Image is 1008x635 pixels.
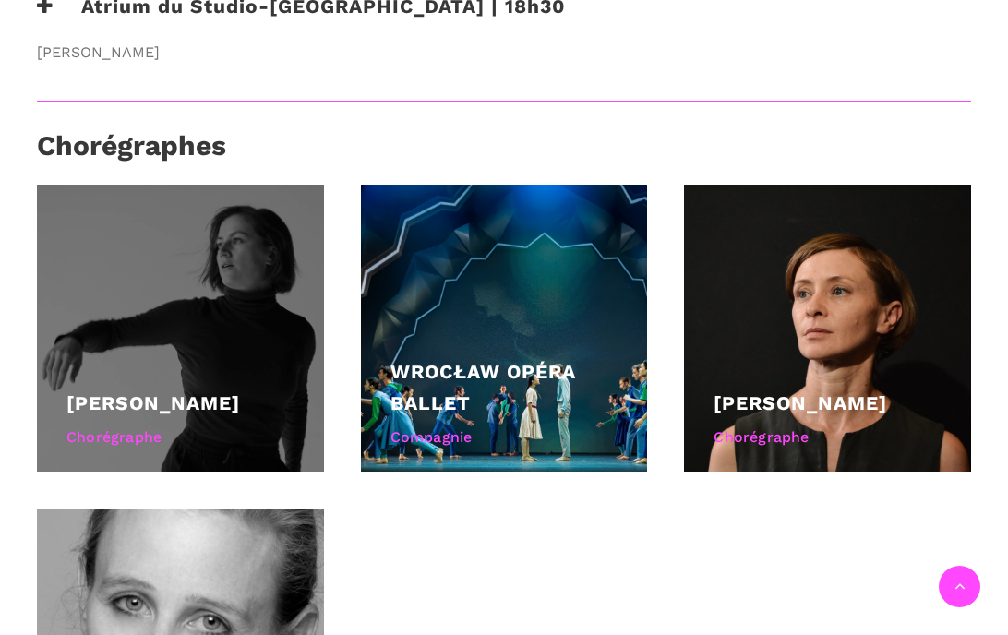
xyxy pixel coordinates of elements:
div: Chorégraphe [714,425,942,449]
a: Wrocław Opéra Ballet [390,360,576,414]
div: Compagnie [390,425,618,449]
h3: Chorégraphes [37,129,226,175]
a: [PERSON_NAME] [66,391,240,414]
div: Chorégraphe [66,425,294,449]
a: [PERSON_NAME] [714,391,887,414]
span: [PERSON_NAME] [37,41,647,65]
